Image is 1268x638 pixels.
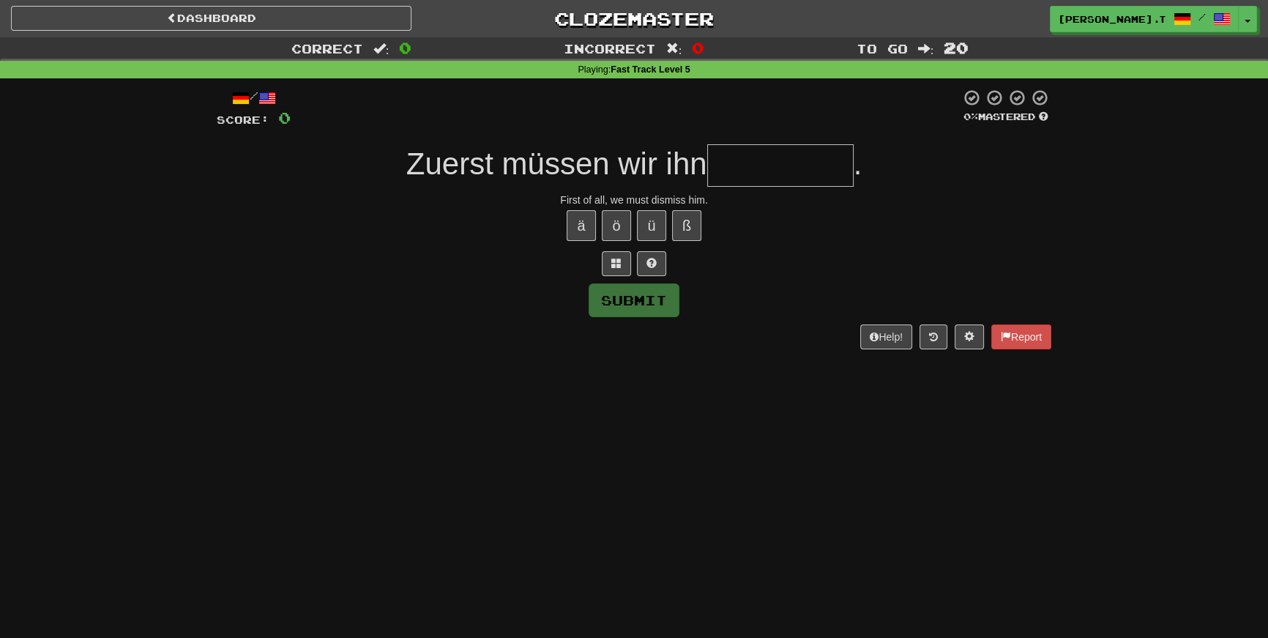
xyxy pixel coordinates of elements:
button: Submit [589,283,679,317]
strong: Fast Track Level 5 [611,64,690,75]
button: Report [991,324,1051,349]
button: Round history (alt+y) [920,324,947,349]
span: [PERSON_NAME].tang [1058,12,1166,26]
button: ü [637,210,666,241]
span: : [918,42,934,55]
button: Single letter hint - you only get 1 per sentence and score half the points! alt+h [637,251,666,276]
span: Incorrect [564,41,656,56]
span: . [854,146,862,181]
a: [PERSON_NAME].tang / [1050,6,1239,32]
span: : [666,42,682,55]
span: Correct [291,41,363,56]
a: Clozemaster [433,6,834,31]
span: 0 [399,39,411,56]
div: / [217,89,291,107]
div: Mastered [961,111,1051,124]
button: Switch sentence to multiple choice alt+p [602,251,631,276]
button: ö [602,210,631,241]
span: 0 [692,39,704,56]
span: 20 [944,39,969,56]
div: First of all, we must dismiss him. [217,193,1051,207]
span: Zuerst müssen wir ihn [406,146,707,181]
span: / [1198,12,1206,22]
button: Help! [860,324,912,349]
span: 0 [278,108,291,127]
a: Dashboard [11,6,411,31]
span: : [373,42,389,55]
button: ä [567,210,596,241]
button: ß [672,210,701,241]
span: To go [857,41,908,56]
span: Score: [217,114,269,126]
span: 0 % [963,111,978,122]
